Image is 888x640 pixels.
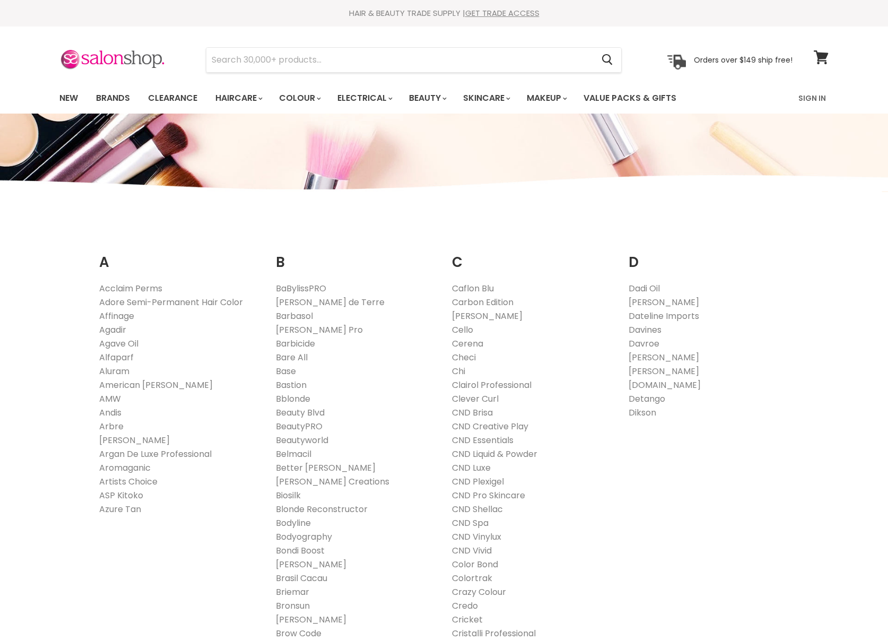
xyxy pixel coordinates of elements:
[629,379,701,391] a: [DOMAIN_NAME]
[792,87,832,109] a: Sign In
[46,8,842,19] div: HAIR & BEAUTY TRADE SUPPLY |
[452,462,491,474] a: CND Luxe
[519,87,573,109] a: Makeup
[206,47,622,73] form: Product
[694,55,793,64] p: Orders over $149 ship free!
[99,462,151,474] a: Aromaganic
[452,544,492,557] a: CND Vivid
[329,87,399,109] a: Electrical
[207,87,269,109] a: Haircare
[452,351,476,364] a: Checi
[276,558,346,570] a: [PERSON_NAME]
[465,7,539,19] a: GET TRADE ACCESS
[276,544,325,557] a: Bondi Boost
[51,83,738,114] ul: Main menu
[99,475,158,488] a: Artists Choice
[452,407,493,419] a: CND Brisa
[99,434,170,446] a: [PERSON_NAME]
[276,296,385,308] a: [PERSON_NAME] de Terre
[452,558,498,570] a: Color Bond
[276,462,376,474] a: Better [PERSON_NAME]
[629,351,699,364] a: [PERSON_NAME]
[99,379,213,391] a: American [PERSON_NAME]
[629,310,699,322] a: Dateline Imports
[99,503,141,515] a: Azure Tan
[99,407,121,419] a: Andis
[629,393,665,405] a: Detango
[452,282,494,295] a: Caflon Blu
[99,282,162,295] a: Acclaim Perms
[276,434,328,446] a: Beautyworld
[629,296,699,308] a: [PERSON_NAME]
[276,420,323,433] a: BeautyPRO
[276,475,389,488] a: [PERSON_NAME] Creations
[276,600,310,612] a: Bronsun
[452,365,465,377] a: Chi
[455,87,517,109] a: Skincare
[452,310,523,322] a: [PERSON_NAME]
[452,572,492,584] a: Colortrak
[452,503,503,515] a: CND Shellac
[88,87,138,109] a: Brands
[452,531,501,543] a: CND Vinylux
[99,238,260,273] h2: A
[452,238,613,273] h2: C
[99,351,134,364] a: Alfaparf
[452,324,473,336] a: Cello
[452,613,483,626] a: Cricket
[276,351,308,364] a: Bare All
[99,324,126,336] a: Agadir
[276,613,346,626] a: [PERSON_NAME]
[452,338,483,350] a: Cerena
[206,48,593,72] input: Search
[629,324,661,336] a: Davines
[276,448,311,460] a: Belmacil
[452,379,532,391] a: Clairol Professional
[276,282,326,295] a: BaBylissPRO
[576,87,684,109] a: Value Packs & Gifts
[593,48,621,72] button: Search
[99,365,129,377] a: Aluram
[276,393,310,405] a: Bblonde
[276,365,296,377] a: Base
[276,586,309,598] a: Briemar
[629,338,659,350] a: Davroe
[99,448,212,460] a: Argan De Luxe Professional
[276,310,313,322] a: Barbasol
[46,83,842,114] nav: Main
[276,489,301,501] a: Biosilk
[271,87,327,109] a: Colour
[99,393,121,405] a: AMW
[629,282,660,295] a: Dadi Oil
[276,531,332,543] a: Bodyography
[452,475,504,488] a: CND Plexigel
[276,238,437,273] h2: B
[276,338,315,350] a: Barbicide
[99,338,138,350] a: Agave Oil
[276,572,327,584] a: Brasil Cacau
[276,379,307,391] a: Bastion
[276,407,325,419] a: Beauty Blvd
[452,586,506,598] a: Crazy Colour
[629,407,656,419] a: Dikson
[276,517,311,529] a: Bodyline
[452,420,528,433] a: CND Creative Play
[99,296,243,308] a: Adore Semi-Permanent Hair Color
[452,517,489,529] a: CND Spa
[629,238,789,273] h2: D
[452,393,499,405] a: Clever Curl
[452,448,537,460] a: CND Liquid & Powder
[140,87,205,109] a: Clearance
[452,489,525,501] a: CND Pro Skincare
[629,365,699,377] a: [PERSON_NAME]
[99,310,134,322] a: Affinage
[276,503,368,515] a: Blonde Reconstructor
[276,627,321,639] a: Brow Code
[401,87,453,109] a: Beauty
[452,627,536,639] a: Cristalli Professional
[452,434,513,446] a: CND Essentials
[99,420,124,433] a: Arbre
[51,87,86,109] a: New
[452,296,513,308] a: Carbon Edition
[452,600,478,612] a: Credo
